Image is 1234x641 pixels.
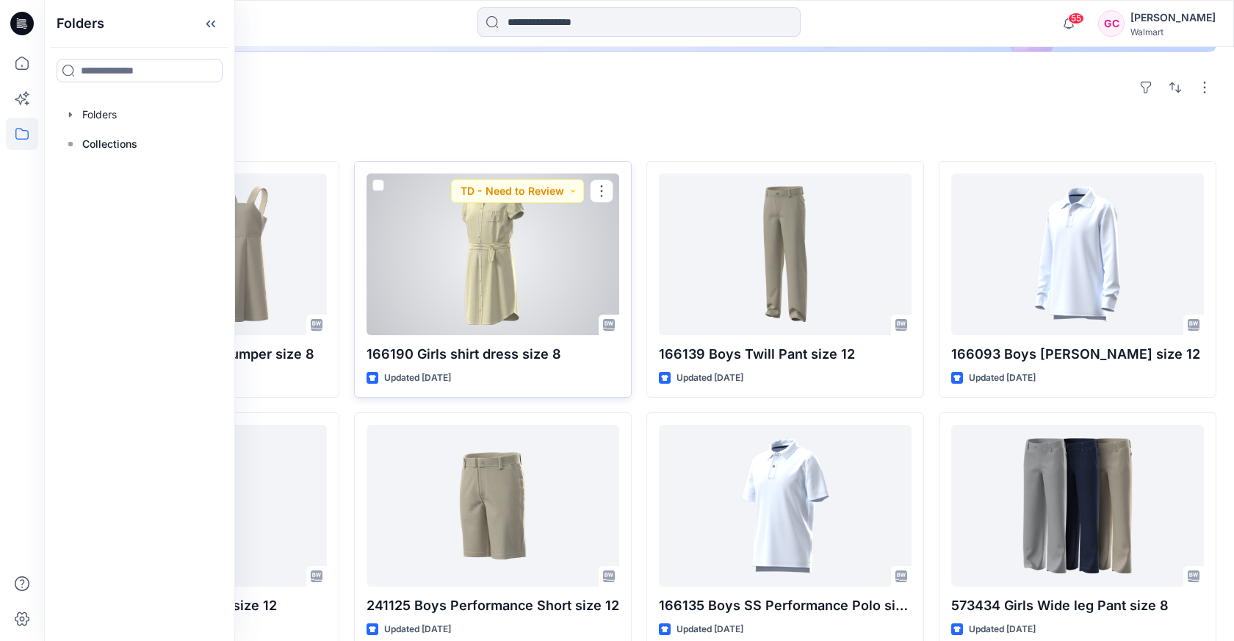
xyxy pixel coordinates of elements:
div: GC [1098,10,1125,37]
p: Updated [DATE] [969,370,1036,386]
p: Collections [82,135,137,153]
h4: Styles [62,129,1216,146]
a: 166190 Girls shirt dress size 8 [367,173,619,335]
p: Updated [DATE] [676,622,743,637]
p: 241125 Boys Performance Short size 12 [367,595,619,616]
a: 573434 Girls Wide leg Pant size 8 [951,425,1204,587]
div: [PERSON_NAME] [1130,9,1216,26]
a: 166135 Boys SS Performance Polo size 12 [659,425,912,587]
p: 166093 Boys [PERSON_NAME] size 12 [951,344,1204,365]
p: 166190 Girls shirt dress size 8 [367,344,619,365]
a: 166139 Boys Twill Pant size 12 [659,173,912,335]
p: Updated [DATE] [969,622,1036,637]
p: Updated [DATE] [384,370,451,386]
a: 241125 Boys Performance Short size 12 [367,425,619,587]
p: 166139 Boys Twill Pant size 12 [659,344,912,365]
p: 166135 Boys SS Performance Polo size 12 [659,595,912,616]
a: 166093 Boys LS Polo size 12 [951,173,1204,335]
div: Walmart [1130,26,1216,37]
p: Updated [DATE] [384,622,451,637]
span: 55 [1068,12,1084,24]
p: Updated [DATE] [676,370,743,386]
p: 573434 Girls Wide leg Pant size 8 [951,595,1204,616]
